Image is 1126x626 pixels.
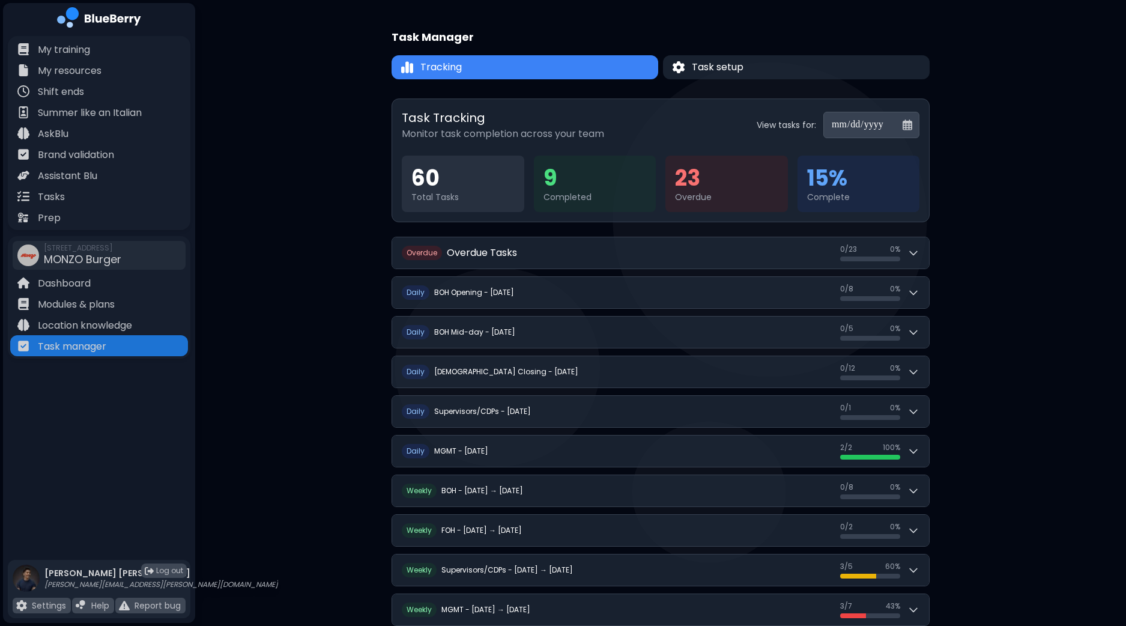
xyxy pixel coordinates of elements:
p: Summer like an Italian [38,106,142,120]
img: file icon [17,127,29,139]
img: file icon [17,43,29,55]
span: 0 / 12 [840,363,855,373]
img: file icon [17,298,29,310]
span: W [402,603,437,617]
button: WeeklyBOH - [DATE] → [DATE]0/80% [392,475,929,506]
span: aily [411,406,425,416]
p: Settings [32,600,66,611]
img: file icon [17,64,29,76]
img: file icon [17,85,29,97]
span: 2 / 2 [840,443,852,452]
h2: BOH Opening - [DATE] [434,288,514,297]
p: [PERSON_NAME][EMAIL_ADDRESS][PERSON_NAME][DOMAIN_NAME] [44,580,278,589]
span: 0 / 23 [840,245,857,254]
button: Daily[DEMOGRAPHIC_DATA] Closing - [DATE]0/120% [392,356,929,387]
span: aily [411,366,425,377]
img: file icon [76,600,86,611]
h1: Task Manager [392,29,474,46]
p: Brand validation [38,148,114,162]
span: eekly [414,485,432,496]
img: file icon [17,319,29,331]
span: MONZO Burger [44,252,121,267]
span: W [402,484,437,498]
span: Log out [156,566,183,576]
span: 43 % [886,601,900,611]
img: file icon [16,600,27,611]
h2: BOH - [DATE] → [DATE] [441,486,523,496]
span: 0 / 8 [840,284,853,294]
p: Shift ends [38,85,84,99]
span: Task setup [692,60,743,74]
span: aily [411,446,425,456]
span: D [402,365,429,379]
span: W [402,523,437,538]
span: D [402,285,429,300]
div: Completed [543,192,647,202]
h2: Supervisors/CDPs - [DATE] [434,407,531,416]
span: Tracking [420,60,462,74]
div: 23 [675,165,778,192]
p: Location knowledge [38,318,132,333]
span: aily [411,287,425,297]
span: 0 % [890,403,900,413]
button: WeeklySupervisors/CDPs - [DATE] → [DATE]3/560% [392,555,929,586]
p: Dashboard [38,276,91,291]
span: 3 / 5 [840,562,853,571]
h2: [DEMOGRAPHIC_DATA] Closing - [DATE] [434,367,578,377]
span: [STREET_ADDRESS] [44,243,121,253]
div: 15 % [807,165,910,192]
span: 0 % [890,363,900,373]
div: 60 [411,165,515,192]
span: 0 / 8 [840,482,853,492]
span: 100 % [883,443,900,452]
p: My resources [38,64,101,78]
span: O [402,246,442,260]
span: 0 % [890,522,900,532]
button: OverdueOverdue Tasks0/230% [392,237,929,269]
span: D [402,404,429,419]
img: file icon [17,340,29,352]
span: eekly [414,525,432,535]
button: DailyMGMT - [DATE]2/2100% [392,436,929,467]
h2: MGMT - [DATE] → [DATE] [441,605,530,615]
p: Prep [38,211,61,225]
span: 0 % [890,284,900,294]
p: Modules & plans [38,297,115,312]
img: file icon [17,211,29,223]
p: AskBlu [38,127,68,141]
h2: FOH - [DATE] → [DATE] [441,526,522,535]
label: View tasks for: [757,120,816,130]
h2: MGMT - [DATE] [434,446,488,456]
h2: Overdue Tasks [447,246,517,260]
img: file icon [17,169,29,181]
img: company thumbnail [17,245,39,266]
div: Overdue [675,192,778,202]
p: Tasks [38,190,65,204]
div: Complete [807,192,910,202]
button: Task setupTask setup [663,55,930,79]
p: Report bug [135,600,181,611]
span: D [402,444,429,458]
span: 0 % [890,482,900,492]
span: 0 % [890,324,900,333]
button: DailySupervisors/CDPs - [DATE]0/10% [392,396,929,427]
button: DailyBOH Opening - [DATE]0/80% [392,277,929,308]
img: company logo [57,7,141,32]
img: file icon [17,148,29,160]
img: file icon [17,106,29,118]
p: Task manager [38,339,106,354]
span: 0 % [890,245,900,254]
span: 0 / 1 [840,403,851,413]
img: Task setup [673,61,685,74]
img: file icon [119,600,130,611]
h2: Task Tracking [402,109,604,127]
h2: Supervisors/CDPs - [DATE] → [DATE] [441,565,573,575]
button: DailyBOH Mid-day - [DATE]0/50% [392,317,929,348]
p: [PERSON_NAME] [PERSON_NAME] [44,568,278,579]
button: TrackingTracking [392,55,658,79]
span: 0 / 2 [840,522,853,532]
button: WeeklyFOH - [DATE] → [DATE]0/20% [392,515,929,546]
img: file icon [17,190,29,202]
button: WeeklyMGMT - [DATE] → [DATE]3/743% [392,594,929,625]
img: logout [145,567,154,576]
